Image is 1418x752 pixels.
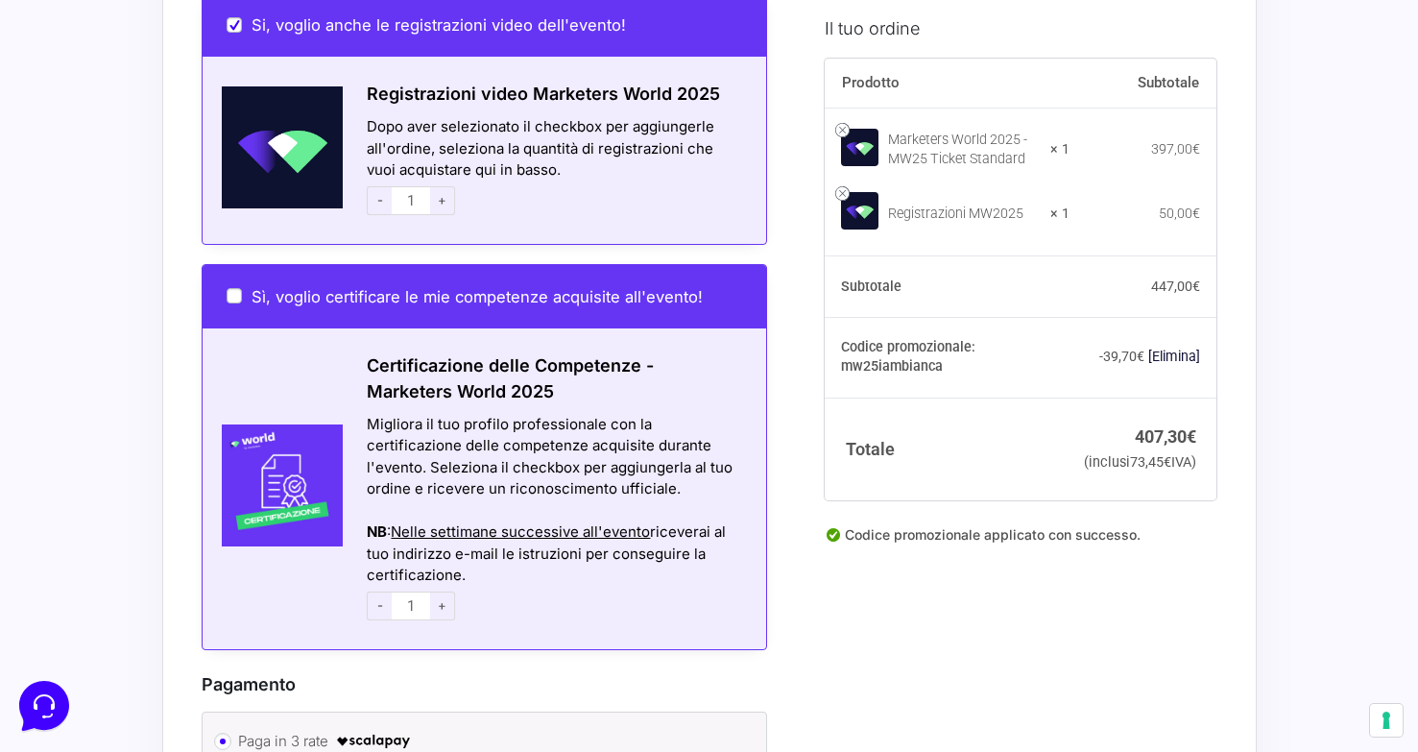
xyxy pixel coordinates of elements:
img: Schermata-2022-04-11-alle-18.28.41.png [203,86,344,208]
img: Certificazione-MW24-300x300-1.jpg [203,425,344,546]
span: 39,70 [1103,349,1144,364]
span: Nelle settimane successive all'evento [391,522,650,541]
th: Prodotto [825,58,1070,108]
img: dark [31,108,69,146]
strong: NB [367,522,387,541]
strong: × 1 [1050,204,1070,223]
button: Messaggi [133,575,252,619]
bdi: 50,00 [1159,205,1200,220]
div: : riceverai al tuo indirizzo e-mail le istruzioni per conseguire la certificazione. [367,522,742,587]
div: Marketers World 2025 - MW25 Ticket Standard [888,131,1038,169]
span: € [1137,349,1144,364]
button: Le tue preferenze relative al consenso per le tecnologie di tracciamento [1370,704,1403,737]
span: Sì, voglio certificare le mie competenze acquisite all'evento! [252,287,703,306]
td: - [1070,317,1217,398]
img: dark [61,108,100,146]
th: Subtotale [825,255,1070,317]
button: Inizia una conversazione [31,161,353,200]
div: Codice promozionale applicato con successo. [825,524,1216,561]
span: 73,45 [1130,453,1171,470]
input: 1 [392,186,430,215]
p: Home [58,602,90,619]
bdi: 407,30 [1135,425,1196,446]
a: Rimuovi il codice promozionale mw25iambianca [1148,349,1200,364]
span: Registrazioni video Marketers World 2025 [367,84,720,104]
h3: Pagamento [202,671,768,697]
span: - [367,592,392,620]
img: Registrazioni MW2025 [841,192,878,230]
th: Codice promozionale: mw25iambianca [825,317,1070,398]
button: Home [15,575,133,619]
span: Certificazione delle Competenze - Marketers World 2025 [367,355,654,401]
div: Dopo aver selezionato il checkbox per aggiungerle all'ordine, seleziona la quantità di registrazi... [343,116,766,220]
p: Aiuto [296,602,324,619]
small: (inclusi IVA) [1084,453,1196,470]
div: Azioni del messaggio [367,500,742,522]
div: Registrazioni MW2025 [888,204,1038,223]
strong: × 1 [1050,140,1070,159]
img: dark [92,108,131,146]
img: Marketers World 2025 - MW25 Ticket Standard [841,128,878,165]
input: Si, voglio anche le registrazioni video dell'evento! [227,17,242,33]
h3: Il tuo ordine [825,14,1216,40]
div: Migliora il tuo profilo professionale con la certificazione delle competenze acquisite durante l'... [367,414,742,500]
button: Aiuto [251,575,369,619]
span: € [1192,141,1200,157]
span: € [1192,278,1200,293]
bdi: 447,00 [1151,278,1200,293]
span: Inizia una conversazione [125,173,283,188]
h2: Ciao da Marketers 👋 [15,15,323,46]
p: Messaggi [166,602,218,619]
a: Apri Centro Assistenza [204,238,353,254]
span: € [1192,205,1200,220]
span: € [1164,453,1171,470]
th: Subtotale [1070,58,1217,108]
th: Totale [825,398,1070,500]
span: Trova una risposta [31,238,150,254]
span: Si, voglio anche le registrazioni video dell'evento! [252,15,626,35]
input: Sì, voglio certificare le mie competenze acquisite all'evento! [227,288,242,303]
iframe: Customerly Messenger Launcher [15,677,73,735]
input: Cerca un articolo... [43,279,314,299]
span: € [1187,425,1196,446]
span: + [430,186,455,215]
span: + [430,592,455,620]
span: - [367,186,392,215]
input: 1 [392,592,430,620]
bdi: 397,00 [1151,141,1200,157]
span: Le tue conversazioni [31,77,163,92]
